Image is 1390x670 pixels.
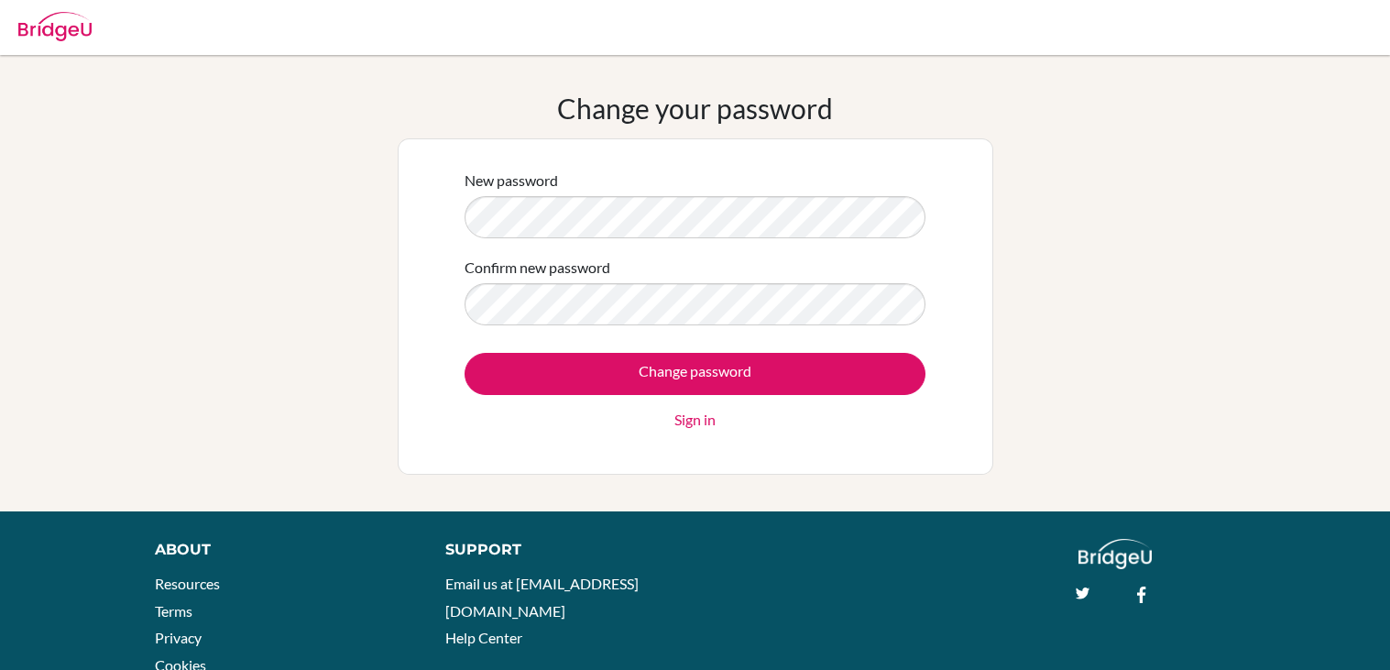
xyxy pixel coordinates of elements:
[18,12,92,41] img: Bridge-U
[155,602,192,620] a: Terms
[1078,539,1153,569] img: logo_white@2x-f4f0deed5e89b7ecb1c2cc34c3e3d731f90f0f143d5ea2071677605dd97b5244.png
[445,539,675,561] div: Support
[674,409,716,431] a: Sign in
[155,575,220,592] a: Resources
[465,170,558,192] label: New password
[155,629,202,646] a: Privacy
[465,257,610,279] label: Confirm new password
[557,92,833,125] h1: Change your password
[445,575,639,620] a: Email us at [EMAIL_ADDRESS][DOMAIN_NAME]
[155,539,404,561] div: About
[445,629,522,646] a: Help Center
[465,353,925,395] input: Change password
